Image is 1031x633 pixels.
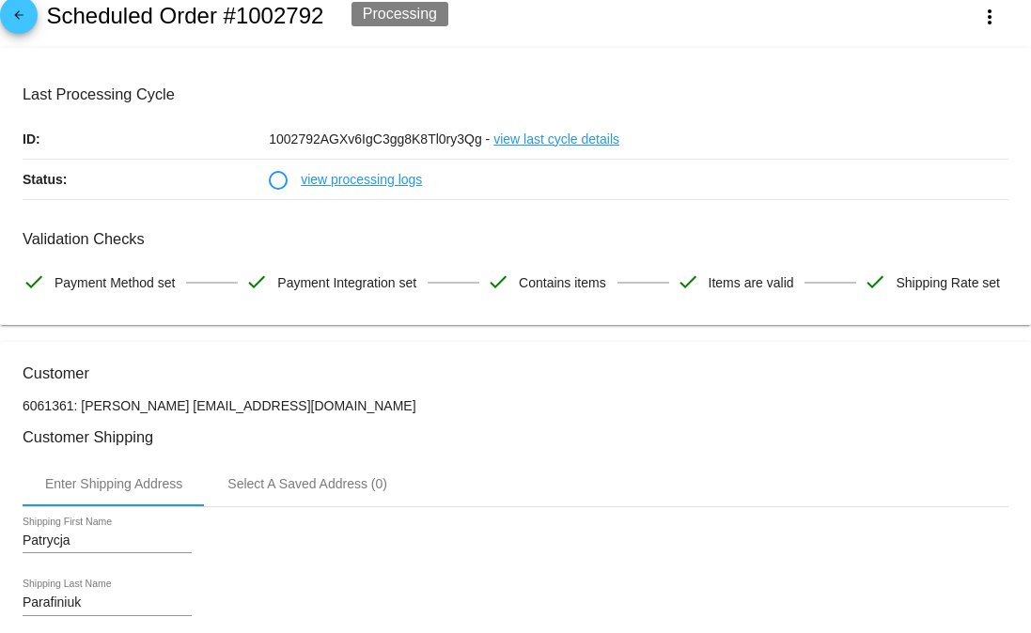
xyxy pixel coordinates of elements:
[23,595,192,610] input: Shipping Last Name
[978,6,1001,28] mat-icon: more_vert
[23,398,1008,413] p: 6061361: [PERSON_NAME] [EMAIL_ADDRESS][DOMAIN_NAME]
[493,119,619,159] a: view last cycle details
[8,8,30,31] mat-icon: arrow_back
[55,263,175,302] span: Payment Method set
[23,85,1008,103] h3: Last Processing Cycle
[245,270,268,293] mat-icon: check
[677,270,699,293] mat-icon: check
[896,263,1000,302] span: Shipping Rate set
[23,364,1008,382] h3: Customer
[46,3,323,29] h2: Scheduled Order #1002792
[23,230,1008,248] h3: Validation Checks
[45,476,182,491] div: Enter Shipping Address
[519,263,606,302] span: Contains items
[23,428,1008,446] h3: Customer Shipping
[487,270,509,293] mat-icon: check
[23,270,45,293] mat-icon: check
[864,270,886,293] mat-icon: check
[23,119,269,159] p: ID:
[23,533,192,548] input: Shipping First Name
[351,2,448,26] div: Processing
[301,160,422,199] a: view processing logs
[709,263,794,302] span: Items are valid
[227,476,387,491] div: Select A Saved Address (0)
[269,131,490,147] span: 1002792AGXv6IgC3gg8K8Tl0ry3Qg -
[277,263,416,302] span: Payment Integration set
[23,160,269,199] p: Status:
